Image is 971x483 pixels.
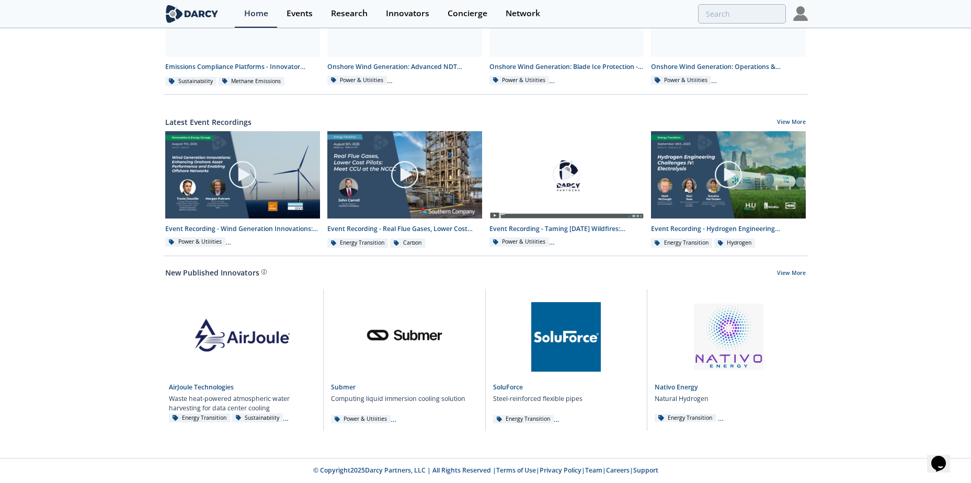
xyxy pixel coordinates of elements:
[698,4,786,24] input: Advanced Search
[793,6,808,21] img: Profile
[169,383,234,392] a: AirJoule Technologies
[327,76,387,85] div: Power & Utilities
[655,394,709,404] p: Natural Hydrogen
[99,466,873,475] p: © Copyright 2025 Darcy Partners, LLC | All Rights Reserved | | | | |
[493,415,554,423] div: Energy Transition
[219,77,285,86] div: Methane Emissions
[165,224,320,234] div: Event Recording - Wind Generation Innovations: Enhancing Onshore Asset Performance and Enabling O...
[165,237,225,247] div: Power & Utilities
[651,238,712,248] div: Energy Transition
[228,160,257,189] img: play-chapters-gray.svg
[165,62,320,72] div: Emissions Compliance Platforms - Innovator Comparison
[386,9,429,18] div: Innovators
[489,62,644,72] div: Onshore Wind Generation: Blade Ice Protection - Innovator Landscape
[486,131,648,249] a: Video Content Event Recording - Taming [DATE] Wildfires: Wildfire Modeling & Risk Assessment for ...
[327,62,482,72] div: Onshore Wind Generation: Advanced NDT Inspections - Innovator Landscape
[327,224,482,234] div: Event Recording - Real Flue Gases, Lower Cost Pilots: Meet CCU at the NCCC
[165,117,252,128] a: Latest Event Recordings
[390,160,419,189] img: play-chapters-gray.svg
[506,9,540,18] div: Network
[162,131,324,249] a: Video Content Event Recording - Wind Generation Innovations: Enhancing Onshore Asset Performance ...
[261,269,267,275] img: information.svg
[651,62,806,72] div: Onshore Wind Generation: Operations & Maintenance (O&M) - Technology Landscape
[489,131,644,218] img: Video Content
[777,269,806,279] a: View More
[169,394,316,413] p: Waste heat-powered atmospheric water harvesting for data center cooling
[493,383,523,392] a: SoluForce
[331,415,391,423] div: Power & Utilities
[390,238,425,248] div: Carbon
[552,160,581,189] img: play-chapters-gray.svg
[169,413,230,423] div: Energy Transition
[327,131,482,218] img: Video Content
[244,9,268,18] div: Home
[448,9,487,18] div: Concierge
[927,441,961,473] iframe: chat widget
[714,238,756,248] div: Hydrogen
[489,237,550,247] div: Power & Utilities
[714,160,743,189] img: play-chapters-gray.svg
[165,267,259,278] a: New Published Innovators
[540,466,581,475] a: Privacy Policy
[651,224,806,234] div: Event Recording - Hydrogen Engineering Challenges IV: Electrolysis
[165,131,320,218] img: Video Content
[585,466,602,475] a: Team
[718,414,802,422] div: Industrial Decarbonization
[331,9,368,18] div: Research
[651,76,711,85] div: Power & Utilities
[232,413,283,423] div: Sustainability
[324,131,486,249] a: Video Content Event Recording - Real Flue Gases, Lower Cost Pilots: Meet CCU at the NCCC Energy T...
[606,466,630,475] a: Careers
[489,224,644,234] div: Event Recording - Taming [DATE] Wildfires: Wildfire Modeling & Risk Assessment for T&D Grids
[287,9,313,18] div: Events
[489,76,550,85] div: Power & Utilities
[651,131,806,218] img: Video Content
[331,383,356,392] a: Submer
[655,414,716,422] div: Energy Transition
[633,466,658,475] a: Support
[647,131,809,249] a: Video Content Event Recording - Hydrogen Engineering Challenges IV: Electrolysis Energy Transitio...
[331,394,465,404] p: Computing liquid immersion cooling solution
[496,466,536,475] a: Terms of Use
[165,77,216,86] div: Sustainability
[655,383,698,392] a: Nativo Energy
[493,394,582,404] p: Steel-reinforced flexible pipes
[777,118,806,128] a: View More
[164,5,221,23] img: logo-wide.svg
[327,238,389,248] div: Energy Transition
